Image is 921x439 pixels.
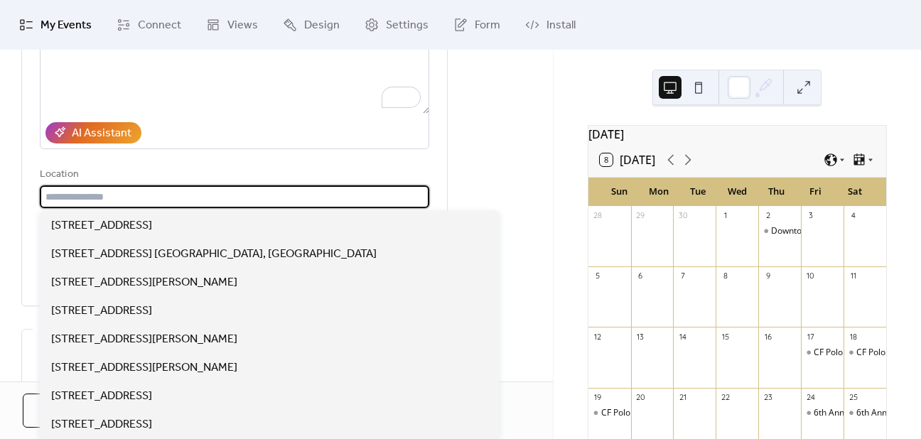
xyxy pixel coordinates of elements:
div: 17 [805,331,816,342]
div: 6th Annual Double Double Toil and Trouble [844,407,886,419]
button: 8[DATE] [595,150,660,170]
div: 19 [593,392,603,403]
div: 9 [763,271,773,281]
div: Tue [678,178,717,206]
div: [DATE] [588,126,886,143]
span: Views [227,17,258,34]
span: Settings [386,17,429,34]
div: Location [40,166,426,183]
div: 13 [635,331,646,342]
div: 2 [763,210,773,221]
div: 11 [848,271,858,281]
div: 3 [805,210,816,221]
a: My Events [9,6,102,44]
span: [STREET_ADDRESS] [51,388,152,405]
div: 7 [677,271,688,281]
div: Mon [639,178,678,206]
a: Views [195,6,269,44]
div: 10 [805,271,816,281]
div: Sat [836,178,875,206]
div: 6 [635,271,646,281]
div: Downtown Winnipeg Farmers Market [758,225,801,237]
div: 15 [720,331,731,342]
div: 20 [635,392,646,403]
span: [STREET_ADDRESS][PERSON_NAME] [51,331,237,348]
div: 14 [677,331,688,342]
button: Cancel [23,394,116,428]
div: 24 [805,392,816,403]
div: 12 [593,331,603,342]
span: [STREET_ADDRESS][PERSON_NAME] [51,359,237,376]
a: Form [443,6,511,44]
span: [STREET_ADDRESS][PERSON_NAME] [51,274,237,291]
span: [STREET_ADDRESS] [GEOGRAPHIC_DATA], [GEOGRAPHIC_DATA] [51,246,377,263]
div: 21 [677,392,688,403]
div: AI Assistant [72,125,131,142]
span: Install [546,17,576,34]
div: 8 [720,271,731,281]
div: CF Polo Park - Halloween Pop Up [844,347,886,359]
div: 4 [848,210,858,221]
a: Settings [354,6,439,44]
div: 22 [720,392,731,403]
div: Wed [718,178,757,206]
span: Connect [138,17,181,34]
div: 18 [848,331,858,342]
button: AI Assistant [45,122,141,143]
div: 25 [848,392,858,403]
div: 16 [763,331,773,342]
div: CF Polo Park - Fall Pop Up [601,407,701,419]
div: 30 [677,210,688,221]
div: 29 [635,210,646,221]
div: Sun [600,178,639,206]
textarea: To enrich screen reader interactions, please activate Accessibility in Grammarly extension settings [40,6,429,114]
div: Thu [757,178,796,206]
a: Install [515,6,586,44]
div: 5 [593,271,603,281]
span: Form [475,17,500,34]
a: Connect [106,6,192,44]
div: 28 [593,210,603,221]
div: 6th Annual Double Double Toil and Trouble [801,407,844,419]
span: Design [304,17,340,34]
div: 1 [720,210,731,221]
a: Design [272,6,350,44]
span: [STREET_ADDRESS] [51,217,152,234]
div: CF Polo Park - Fall Pop Up [588,407,631,419]
div: 23 [763,392,773,403]
span: [STREET_ADDRESS] [51,416,152,433]
div: CF Polo Park - Fall Pop Up [814,347,914,359]
span: My Events [41,17,92,34]
span: [STREET_ADDRESS] [51,303,152,320]
div: Fri [796,178,835,206]
div: CF Polo Park - Fall Pop Up [801,347,844,359]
